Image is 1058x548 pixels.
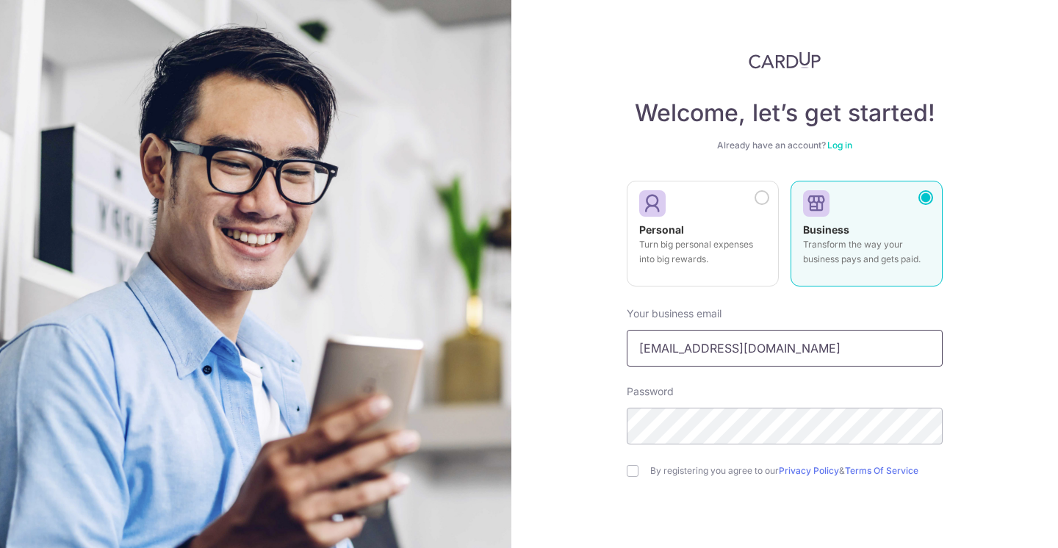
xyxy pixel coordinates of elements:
[627,98,943,128] h4: Welcome, let’s get started!
[639,237,766,267] p: Turn big personal expenses into big rewards.
[650,465,943,477] label: By registering you agree to our &
[627,330,943,367] input: Enter your Email
[639,223,684,236] strong: Personal
[749,51,821,69] img: CardUp Logo
[779,465,839,476] a: Privacy Policy
[803,223,849,236] strong: Business
[845,465,918,476] a: Terms Of Service
[627,306,721,321] label: Your business email
[827,140,852,151] a: Log in
[627,181,779,295] a: Personal Turn big personal expenses into big rewards.
[803,237,930,267] p: Transform the way your business pays and gets paid.
[791,181,943,295] a: Business Transform the way your business pays and gets paid.
[627,384,674,399] label: Password
[627,140,943,151] div: Already have an account?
